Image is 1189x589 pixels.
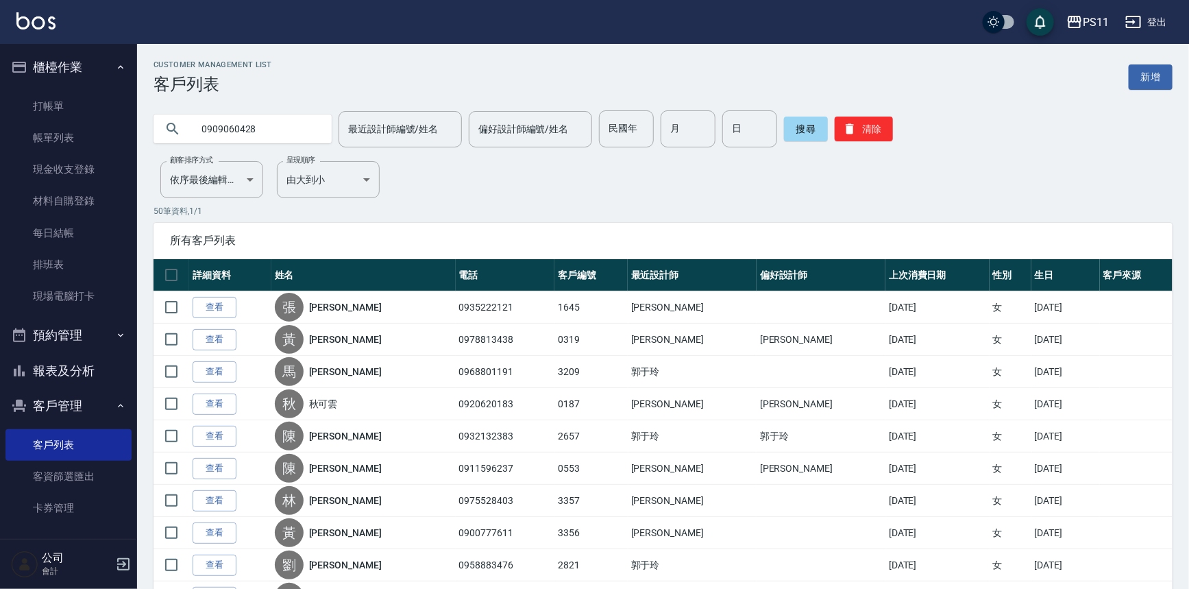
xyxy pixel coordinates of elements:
[628,259,757,291] th: 最近設計師
[193,555,236,576] a: 查看
[1031,453,1100,485] td: [DATE]
[1100,259,1173,291] th: 客戶來源
[1031,324,1100,356] td: [DATE]
[5,217,132,249] a: 每日結帳
[5,280,132,312] a: 現場電腦打卡
[275,293,304,322] div: 張
[990,291,1031,324] td: 女
[554,549,627,581] td: 2821
[990,388,1031,420] td: 女
[1120,10,1173,35] button: 登出
[990,517,1031,549] td: 女
[990,485,1031,517] td: 女
[1031,485,1100,517] td: [DATE]
[5,249,132,280] a: 排班表
[5,492,132,524] a: 卡券管理
[885,420,990,453] td: [DATE]
[554,517,627,549] td: 3356
[456,549,555,581] td: 0958883476
[275,357,304,386] div: 馬
[885,259,990,291] th: 上次消費日期
[628,324,757,356] td: [PERSON_NAME]
[885,453,990,485] td: [DATE]
[628,388,757,420] td: [PERSON_NAME]
[1031,291,1100,324] td: [DATE]
[309,397,338,411] a: 秋可雲
[628,549,757,581] td: 郭于玲
[1031,420,1100,453] td: [DATE]
[309,494,382,507] a: [PERSON_NAME]
[628,356,757,388] td: 郭于玲
[554,485,627,517] td: 3357
[628,420,757,453] td: 郭于玲
[309,429,382,443] a: [PERSON_NAME]
[5,91,132,122] a: 打帳單
[275,486,304,515] div: 林
[554,259,627,291] th: 客戶編號
[5,49,132,85] button: 櫃檯作業
[885,517,990,549] td: [DATE]
[1061,8,1114,36] button: PS11
[554,388,627,420] td: 0187
[554,291,627,324] td: 1645
[193,329,236,350] a: 查看
[5,185,132,217] a: 材料自購登錄
[990,259,1031,291] th: 性別
[628,517,757,549] td: [PERSON_NAME]
[456,453,555,485] td: 0911596237
[456,324,555,356] td: 0978813438
[193,394,236,415] a: 查看
[835,117,893,141] button: 清除
[170,234,1156,248] span: 所有客戶列表
[5,461,132,492] a: 客資篩選匯出
[5,530,132,566] button: 行銷工具
[5,122,132,154] a: 帳單列表
[309,333,382,346] a: [PERSON_NAME]
[456,388,555,420] td: 0920620183
[275,551,304,579] div: 劉
[1031,549,1100,581] td: [DATE]
[885,388,990,420] td: [DATE]
[5,154,132,185] a: 現金收支登錄
[885,356,990,388] td: [DATE]
[757,259,885,291] th: 偏好設計師
[271,259,456,291] th: 姓名
[757,324,885,356] td: [PERSON_NAME]
[456,356,555,388] td: 0968801191
[42,551,112,565] h5: 公司
[554,356,627,388] td: 3209
[554,324,627,356] td: 0319
[990,420,1031,453] td: 女
[5,353,132,389] button: 報表及分析
[189,259,271,291] th: 詳細資料
[286,155,315,165] label: 呈現順序
[990,549,1031,581] td: 女
[193,361,236,383] a: 查看
[275,518,304,547] div: 黃
[193,426,236,447] a: 查看
[309,365,382,378] a: [PERSON_NAME]
[990,356,1031,388] td: 女
[11,551,38,578] img: Person
[1083,14,1109,31] div: PS11
[154,75,272,94] h3: 客戶列表
[885,324,990,356] td: [DATE]
[1027,8,1054,36] button: save
[309,558,382,572] a: [PERSON_NAME]
[1031,259,1100,291] th: 生日
[309,526,382,540] a: [PERSON_NAME]
[275,389,304,418] div: 秋
[757,420,885,453] td: 郭于玲
[1031,517,1100,549] td: [DATE]
[309,461,382,475] a: [PERSON_NAME]
[309,300,382,314] a: [PERSON_NAME]
[885,485,990,517] td: [DATE]
[5,317,132,353] button: 預約管理
[554,453,627,485] td: 0553
[885,291,990,324] td: [DATE]
[5,388,132,424] button: 客戶管理
[757,453,885,485] td: [PERSON_NAME]
[275,325,304,354] div: 黃
[1129,64,1173,90] a: 新增
[275,422,304,450] div: 陳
